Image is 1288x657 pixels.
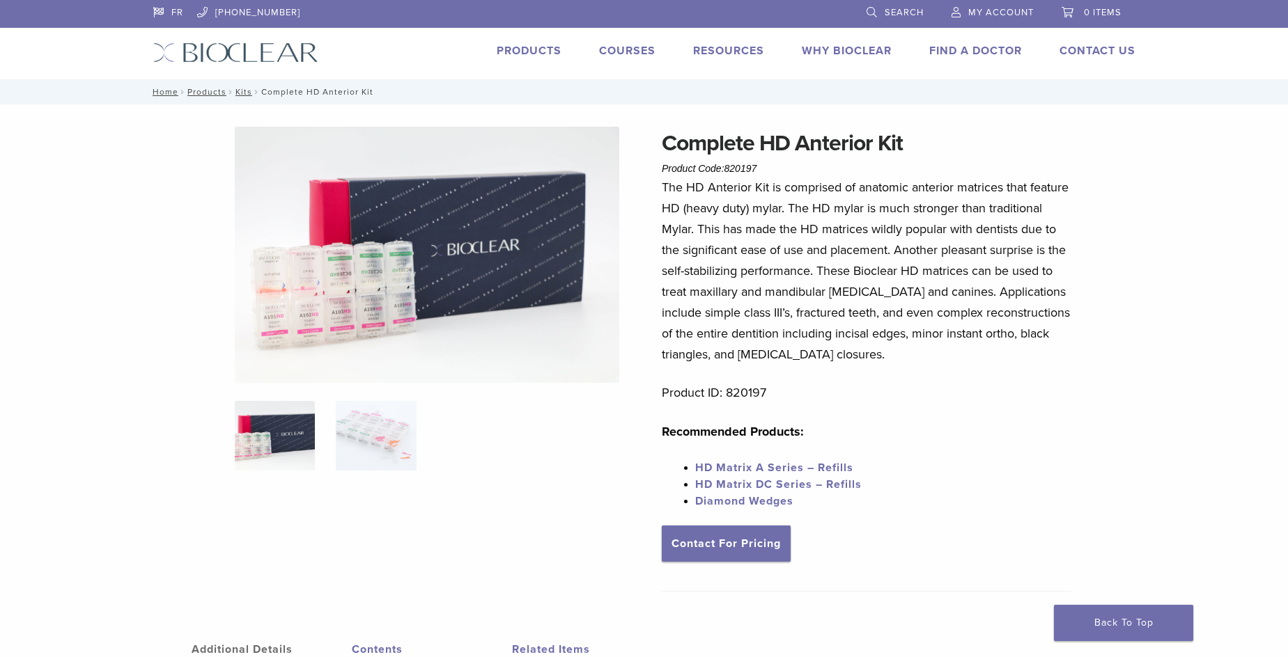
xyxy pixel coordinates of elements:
[724,163,757,174] span: 820197
[1084,7,1122,18] span: 0 items
[235,87,252,97] a: Kits
[143,79,1146,104] nav: Complete HD Anterior Kit
[662,525,791,562] a: Contact For Pricing
[662,127,1071,160] h1: Complete HD Anterior Kit
[662,382,1071,403] p: Product ID: 820197
[187,87,226,97] a: Products
[148,87,178,97] a: Home
[662,163,756,174] span: Product Code:
[153,42,318,63] img: Bioclear
[235,401,315,470] img: IMG_8088-1-324x324.jpg
[497,44,561,58] a: Products
[695,477,862,491] a: HD Matrix DC Series – Refills
[662,177,1071,365] p: The HD Anterior Kit is comprised of anatomic anterior matrices that feature HD (heavy duty) mylar...
[929,44,1022,58] a: Find A Doctor
[885,7,924,18] span: Search
[599,44,655,58] a: Courses
[235,127,619,383] img: IMG_8088 (1)
[968,7,1034,18] span: My Account
[226,88,235,95] span: /
[802,44,892,58] a: Why Bioclear
[693,44,764,58] a: Resources
[252,88,261,95] span: /
[662,424,804,439] strong: Recommended Products:
[178,88,187,95] span: /
[336,401,416,470] img: Complete HD Anterior Kit - Image 2
[1060,44,1135,58] a: Contact Us
[695,494,793,508] a: Diamond Wedges
[695,461,853,475] a: HD Matrix A Series – Refills
[1054,605,1193,641] a: Back To Top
